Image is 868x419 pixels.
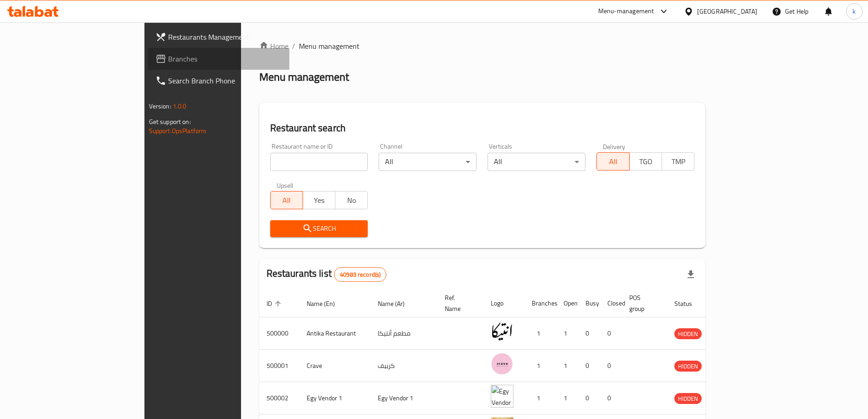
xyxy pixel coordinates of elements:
[370,317,437,350] td: مطعم أنتيكا
[168,53,282,64] span: Branches
[491,352,514,375] img: Crave
[556,290,578,317] th: Open
[491,320,514,343] img: Antika Restaurant
[488,153,586,171] div: All
[674,329,702,339] span: HIDDEN
[148,48,289,70] a: Branches
[578,317,600,350] td: 0
[596,152,629,171] button: All
[299,350,370,382] td: Crave
[578,290,600,317] th: Busy
[524,350,556,382] td: 1
[334,267,386,282] div: Total records count
[674,361,702,372] div: HIDDEN
[491,385,514,408] img: Egy Vendor 1
[307,298,347,309] span: Name (En)
[148,70,289,92] a: Search Branch Phone
[600,317,622,350] td: 0
[445,292,473,314] span: Ref. Name
[334,270,386,279] span: 40983 record(s)
[600,290,622,317] th: Closed
[601,155,626,168] span: All
[270,121,695,135] h2: Restaurant search
[339,194,364,207] span: No
[148,26,289,48] a: Restaurants Management
[267,267,387,282] h2: Restaurants list
[173,100,187,112] span: 1.0.0
[600,382,622,414] td: 0
[168,31,282,42] span: Restaurants Management
[335,191,368,209] button: No
[307,194,332,207] span: Yes
[270,220,368,237] button: Search
[524,317,556,350] td: 1
[598,6,654,17] div: Menu-management
[149,116,191,128] span: Get support on:
[578,382,600,414] td: 0
[629,292,656,314] span: POS group
[556,350,578,382] td: 1
[524,290,556,317] th: Branches
[674,361,702,372] span: HIDDEN
[600,350,622,382] td: 0
[853,6,856,16] span: k
[149,125,207,137] a: Support.OpsPlatform
[662,152,694,171] button: TMP
[578,350,600,382] td: 0
[483,290,524,317] th: Logo
[370,350,437,382] td: كرييف
[299,382,370,414] td: Egy Vendor 1
[259,70,349,84] h2: Menu management
[556,317,578,350] td: 1
[303,191,335,209] button: Yes
[277,223,361,234] span: Search
[259,41,706,52] nav: breadcrumb
[674,298,704,309] span: Status
[299,41,360,52] span: Menu management
[149,100,171,112] span: Version:
[674,393,702,404] span: HIDDEN
[168,75,282,86] span: Search Branch Phone
[629,152,662,171] button: TGO
[270,191,303,209] button: All
[274,194,299,207] span: All
[267,298,284,309] span: ID
[292,41,295,52] li: /
[370,382,437,414] td: Egy Vendor 1
[379,153,477,171] div: All
[378,298,416,309] span: Name (Ar)
[633,155,658,168] span: TGO
[556,382,578,414] td: 1
[270,153,368,171] input: Search for restaurant name or ID..
[680,264,702,285] div: Export file
[277,182,293,188] label: Upsell
[697,6,757,16] div: [GEOGRAPHIC_DATA]
[524,382,556,414] td: 1
[603,143,626,150] label: Delivery
[299,317,370,350] td: Antika Restaurant
[666,155,691,168] span: TMP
